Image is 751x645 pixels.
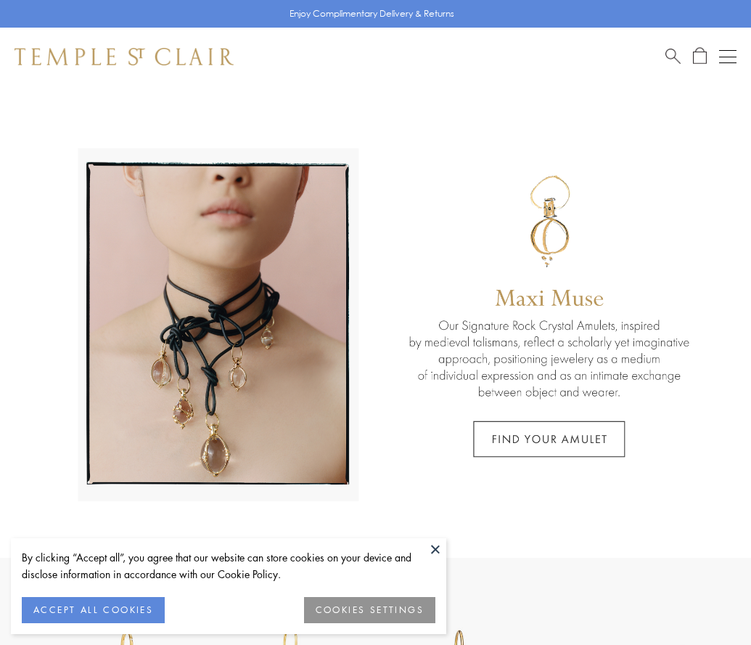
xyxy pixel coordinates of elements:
button: Open navigation [719,48,736,65]
button: ACCEPT ALL COOKIES [22,597,165,623]
img: Temple St. Clair [15,48,234,65]
a: Search [665,47,681,65]
div: By clicking “Accept all”, you agree that our website can store cookies on your device and disclos... [22,549,435,583]
button: COOKIES SETTINGS [304,597,435,623]
p: Enjoy Complimentary Delivery & Returns [290,7,454,21]
a: Open Shopping Bag [693,47,707,65]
